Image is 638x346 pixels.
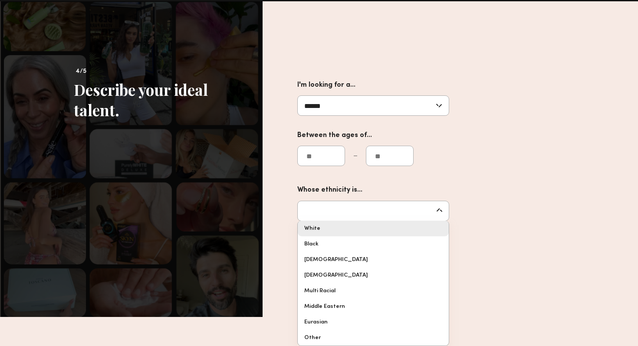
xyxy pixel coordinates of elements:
[298,283,449,299] div: Multi Racial
[298,314,449,330] div: Eurasian
[297,130,514,141] div: Between the ages of...
[298,236,449,252] div: Black
[74,79,237,120] div: Describe your ideal talent.
[297,184,449,196] div: Whose ethnicity is...
[298,330,449,346] div: Other
[298,252,449,268] div: [DEMOGRAPHIC_DATA]
[298,268,449,283] div: [DEMOGRAPHIC_DATA]
[298,221,449,236] div: White
[298,299,449,314] div: Middle Eastern
[297,79,449,91] div: I'm looking for a...
[74,66,237,77] div: 4/5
